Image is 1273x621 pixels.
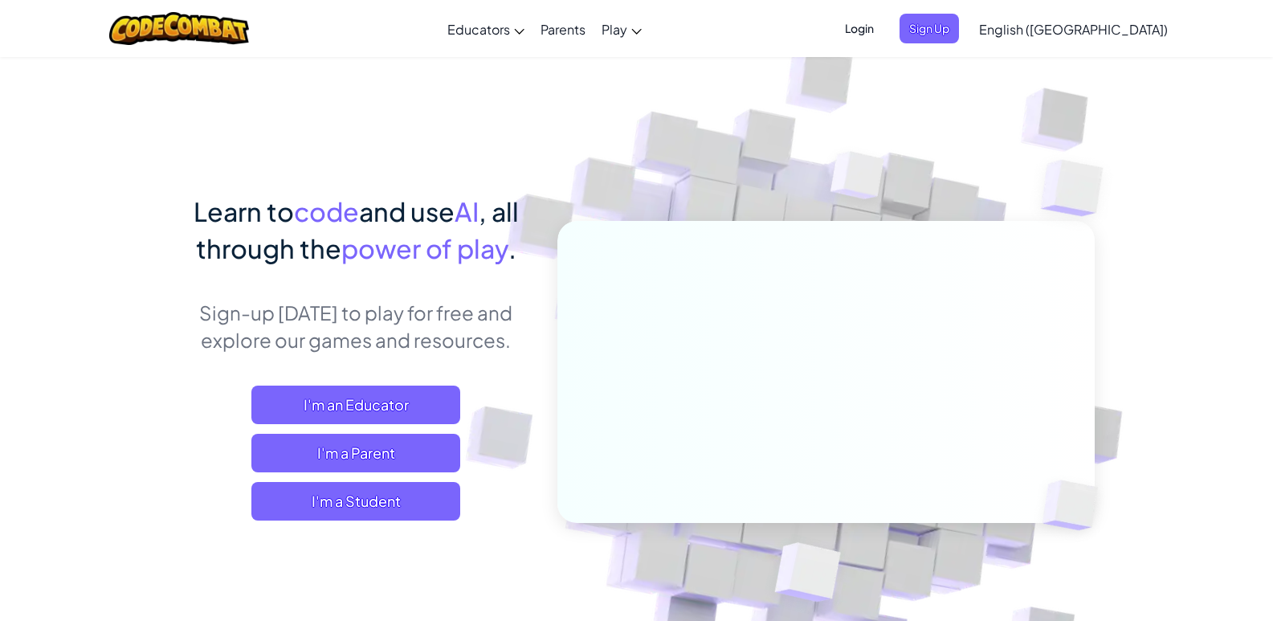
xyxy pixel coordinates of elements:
[251,482,460,521] button: I'm a Student
[439,7,532,51] a: Educators
[532,7,594,51] a: Parents
[109,12,250,45] img: CodeCombat logo
[971,7,1176,51] a: English ([GEOGRAPHIC_DATA])
[900,14,959,43] button: Sign Up
[979,21,1168,38] span: English ([GEOGRAPHIC_DATA])
[341,232,508,264] span: power of play
[455,195,479,227] span: AI
[294,195,359,227] span: code
[594,7,650,51] a: Play
[508,232,516,264] span: .
[251,386,460,424] a: I'm an Educator
[194,195,294,227] span: Learn to
[835,14,883,43] button: Login
[1009,121,1148,256] img: Overlap cubes
[800,120,916,239] img: Overlap cubes
[447,21,510,38] span: Educators
[602,21,627,38] span: Play
[359,195,455,227] span: and use
[179,299,533,353] p: Sign-up [DATE] to play for free and explore our games and resources.
[1015,447,1136,564] img: Overlap cubes
[251,434,460,472] a: I'm a Parent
